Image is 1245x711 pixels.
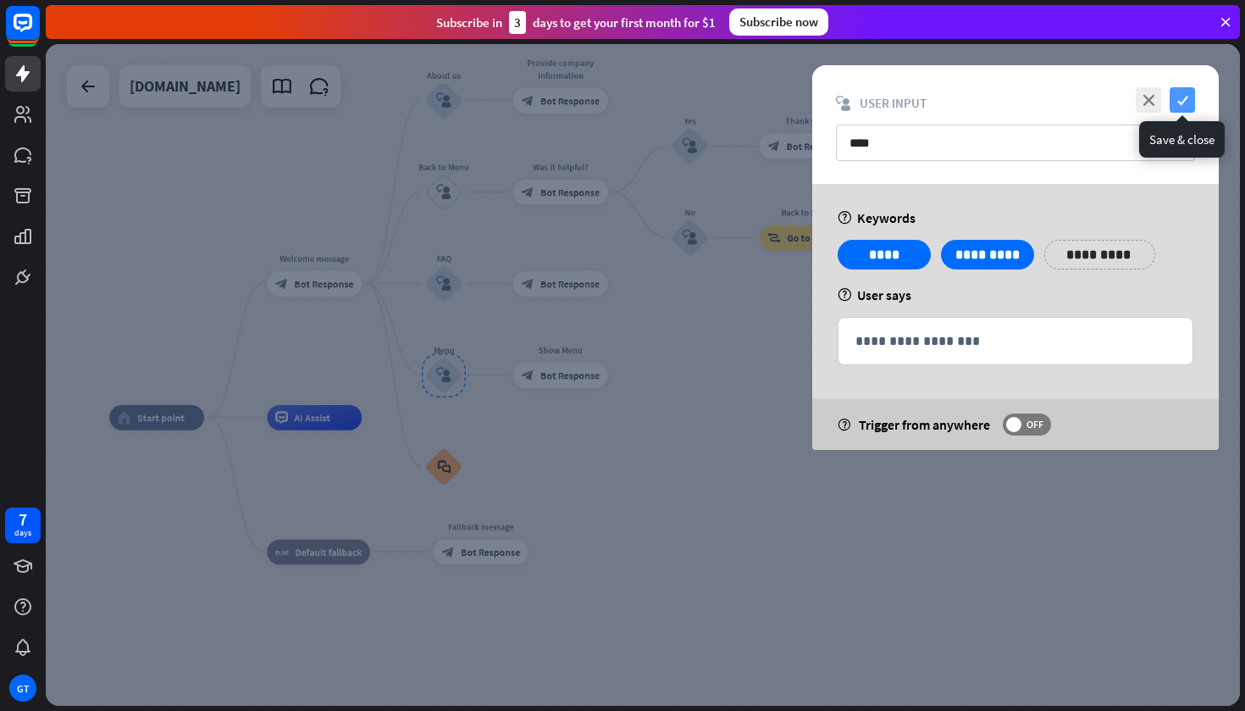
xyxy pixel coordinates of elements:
div: 7 [19,512,27,527]
span: OFF [1021,418,1048,431]
i: help [838,211,852,225]
i: help [838,288,852,302]
span: Trigger from anywhere [859,416,990,433]
button: Open LiveChat chat widget [14,7,64,58]
div: Keywords [838,209,1193,226]
div: Subscribe in days to get your first month for $1 [436,11,716,34]
a: 7 days [5,508,41,543]
div: days [14,527,31,539]
div: User says [838,286,1193,303]
div: Subscribe now [729,8,828,36]
div: GT [9,675,36,702]
i: help [838,419,850,431]
span: User Input [860,95,927,111]
div: 3 [509,11,526,34]
i: check [1170,87,1195,113]
i: close [1136,87,1161,113]
i: block_user_input [836,96,851,111]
